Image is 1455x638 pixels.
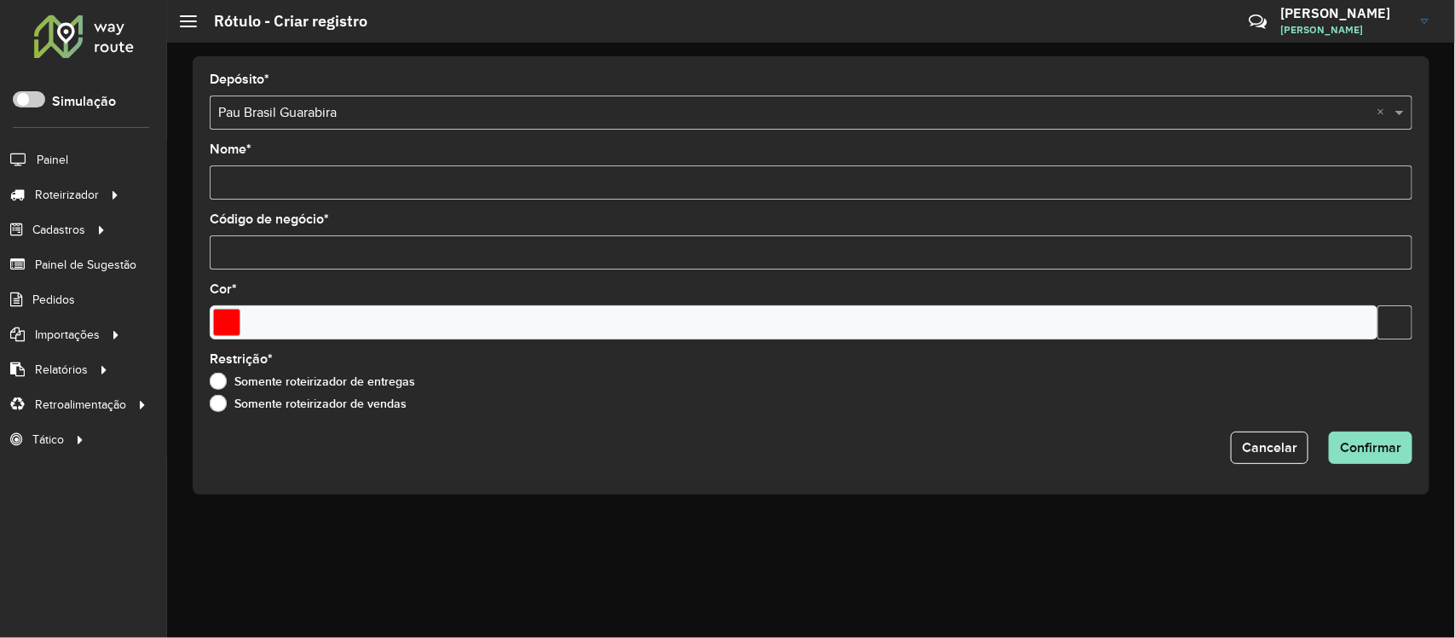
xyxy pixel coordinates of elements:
[52,91,116,112] label: Simulação
[35,361,88,379] span: Relatórios
[213,309,240,336] input: Select a color
[1231,432,1308,464] button: Cancelar
[1340,440,1401,455] span: Confirmar
[32,291,75,309] span: Pedidos
[35,326,100,344] span: Importações
[210,69,269,90] label: Depósito
[35,256,136,274] span: Painel de Sugestão
[35,396,126,414] span: Retroalimentação
[210,373,415,390] label: Somente roteirizador de entregas
[210,279,237,299] label: Cor
[197,12,367,31] h2: Rótulo - Criar registro
[1329,432,1412,464] button: Confirmar
[1280,22,1408,38] span: [PERSON_NAME]
[210,395,407,412] label: Somente roteirizador de vendas
[1377,102,1391,123] span: Clear all
[35,186,99,204] span: Roteirizador
[32,221,85,239] span: Cadastros
[210,139,251,159] label: Nome
[1242,440,1297,455] span: Cancelar
[1239,3,1276,40] a: Contato Rápido
[32,431,64,449] span: Tático
[210,209,329,229] label: Código de negócio
[37,151,68,169] span: Painel
[1280,5,1408,21] h3: [PERSON_NAME]
[210,349,273,369] label: Restrição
